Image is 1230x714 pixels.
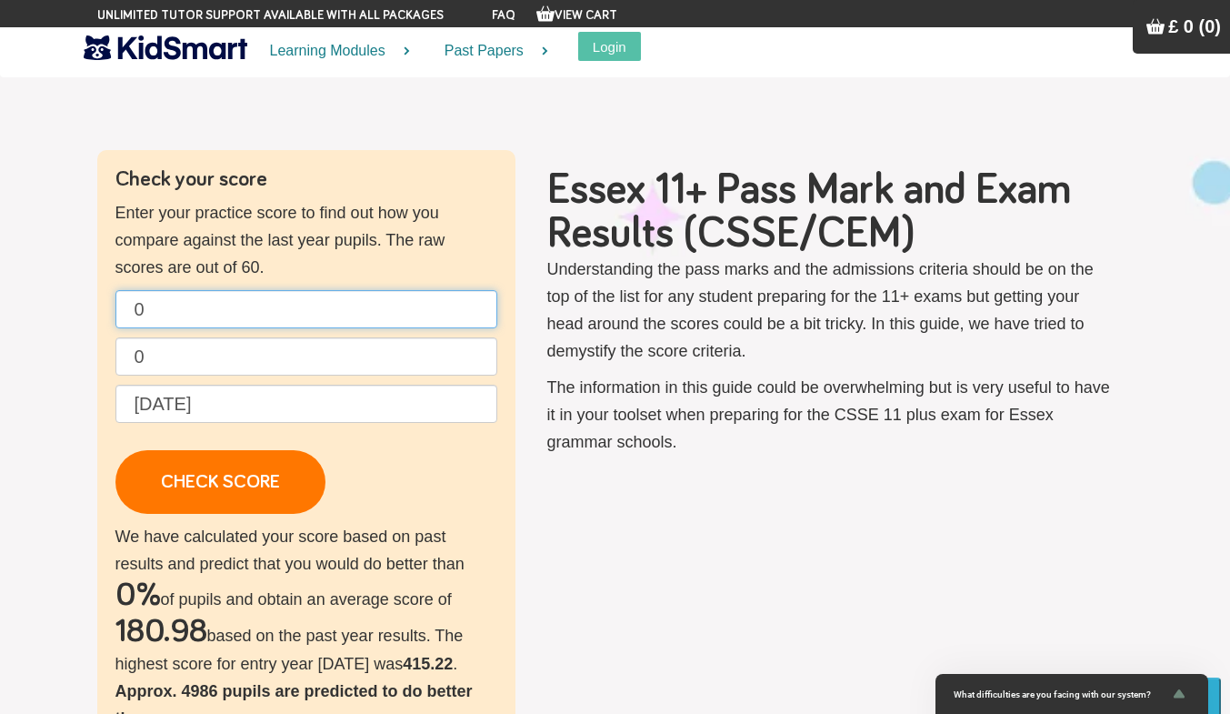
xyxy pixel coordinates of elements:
[115,450,325,514] a: CHECK SCORE
[97,6,444,25] span: Unlimited tutor support available with all packages
[547,168,1115,256] h1: Essex 11+ Pass Mark and Exam Results (CSSE/CEM)
[578,32,641,61] button: Login
[1146,17,1165,35] img: Your items in the shopping basket
[115,168,497,190] h4: Check your score
[115,290,497,328] input: English raw score
[954,689,1168,699] span: What difficulties are you facing with our system?
[115,337,497,376] input: Maths raw score
[115,614,207,650] h2: 180.98
[115,199,497,281] p: Enter your practice score to find out how you compare against the last year pupils. The raw score...
[536,5,555,23] img: Your items in the shopping basket
[115,385,497,423] input: Date of birth (d/m/y) e.g. 27/12/2007
[547,374,1115,456] p: The information in this guide could be overwhelming but is very useful to have it in your toolset...
[247,27,422,75] a: Learning Modules
[492,9,515,22] a: FAQ
[422,27,560,75] a: Past Papers
[547,256,1115,365] p: Understanding the pass marks and the admissions criteria should be on the top of the list for any...
[954,683,1190,705] button: Show survey - What difficulties are you facing with our system?
[403,655,453,673] b: 415.22
[84,32,247,64] img: KidSmart logo
[1168,16,1221,36] span: £ 0 (0)
[536,9,617,22] a: View Cart
[115,578,161,614] h2: 0%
